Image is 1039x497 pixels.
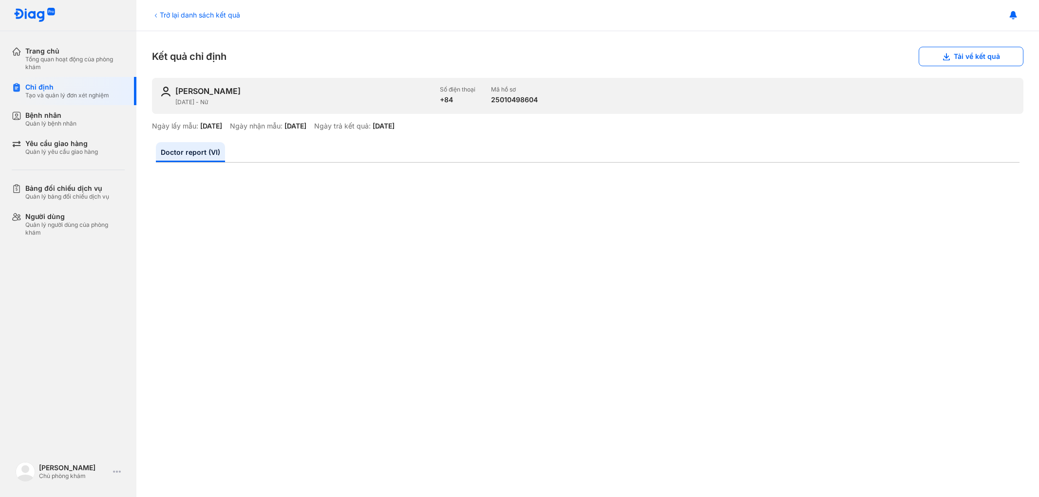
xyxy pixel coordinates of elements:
div: Chỉ định [25,83,109,92]
div: Bảng đối chiếu dịch vụ [25,184,109,193]
div: Trang chủ [25,47,125,55]
div: +84 [440,95,475,104]
button: Tải về kết quả [919,47,1023,66]
div: Chủ phòng khám [39,472,109,480]
div: [PERSON_NAME] [175,86,241,96]
img: user-icon [160,86,171,97]
a: Doctor report (VI) [156,142,225,162]
div: Kết quả chỉ định [152,47,1023,66]
div: Ngày lấy mẫu: [152,122,198,130]
div: 25010498604 [491,95,538,104]
div: Quản lý người dùng của phòng khám [25,221,125,237]
div: [DATE] - Nữ [175,98,432,106]
img: logo [16,462,35,481]
div: Người dùng [25,212,125,221]
div: Tạo và quản lý đơn xét nghiệm [25,92,109,99]
img: logo [14,8,56,23]
div: Yêu cầu giao hàng [25,139,98,148]
div: Tổng quan hoạt động của phòng khám [25,55,125,71]
div: Ngày trả kết quả: [314,122,371,130]
div: [DATE] [200,122,222,130]
div: Ngày nhận mẫu: [230,122,283,130]
div: Bệnh nhân [25,111,76,120]
div: [PERSON_NAME] [39,463,109,472]
div: Trở lại danh sách kết quả [152,10,240,20]
div: Số điện thoại [440,86,475,93]
div: Quản lý yêu cầu giao hàng [25,148,98,156]
div: [DATE] [284,122,306,130]
div: [DATE] [373,122,395,130]
div: Quản lý bệnh nhân [25,120,76,128]
div: Mã hồ sơ [491,86,538,93]
div: Quản lý bảng đối chiếu dịch vụ [25,193,109,201]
